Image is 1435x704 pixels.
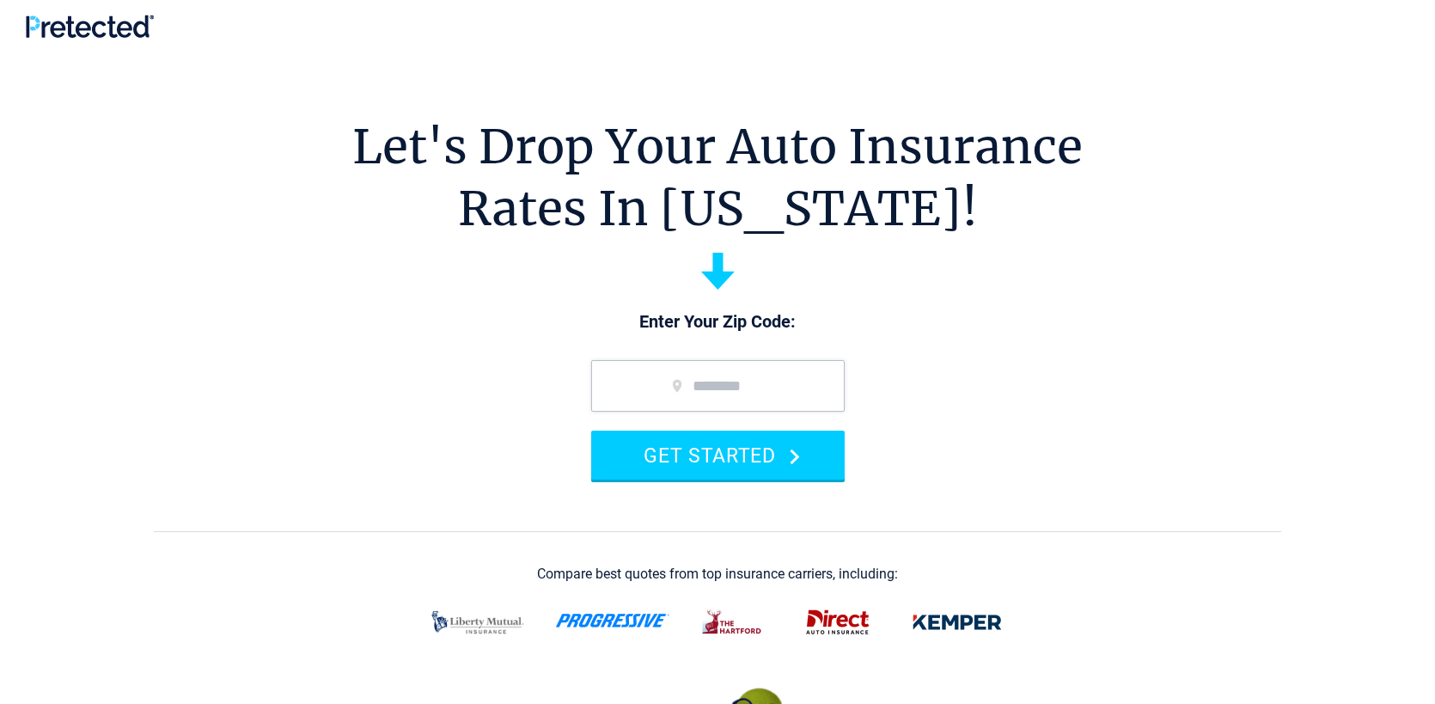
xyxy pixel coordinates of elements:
[591,360,845,412] input: zip code
[537,566,898,582] div: Compare best quotes from top insurance carriers, including:
[574,310,862,334] p: Enter Your Zip Code:
[796,600,880,645] img: direct
[352,116,1083,240] h1: Let's Drop Your Auto Insurance Rates In [US_STATE]!
[421,600,534,645] img: liberty
[555,614,670,627] img: progressive
[591,431,845,480] button: GET STARTED
[26,15,154,38] img: Pretected Logo
[901,600,1014,645] img: kemper
[691,600,775,645] img: thehartford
